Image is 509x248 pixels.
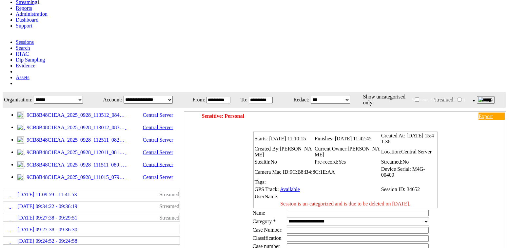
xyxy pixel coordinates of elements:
span: Central Server [127,150,177,155]
span: UserName: [255,194,279,199]
span: [DATE] 09:27:38 - 09:36:30 [17,227,77,233]
a: Administration [16,11,48,17]
a: 9CB8B48C1EAA_2025_0928_111015_079.MP4 Central Server [17,174,177,180]
span: No [270,159,277,165]
span: Show uncategorised only: [363,94,405,105]
span: Central Server [127,174,177,180]
span: Central Server [127,112,177,118]
a: Reports [16,5,32,11]
span: Streamed [160,204,179,209]
img: video24_pre.svg [17,112,24,119]
label: Name [253,210,265,216]
a: RTAC [16,51,29,57]
td: Current Owner: [314,146,380,158]
span: [DATE] 11:42:45 [335,136,372,141]
span: Classification [253,235,282,241]
span: [DATE] 09:34:22 - 09:36:19 [17,204,77,209]
span: Yes [338,159,346,165]
td: Camera Mac ID: [254,166,380,178]
span: Finishes: [315,136,334,141]
img: video24_pre.svg [17,136,24,144]
span: M4G-00409 [381,166,425,178]
span: 139 [485,97,493,103]
span: Central Server [127,162,177,168]
td: Location: [381,146,437,158]
img: video24_pre.svg [17,174,24,181]
span: Central Server [127,125,177,130]
span: 9CB8B48C1EAA_2025_0928_113012_083.MP4 [25,125,125,131]
td: Stealth: [254,159,314,165]
span: 9C:B8:B4:8C:1E:AA [290,169,335,175]
a: [DATE] 11:09:59 - 11:41:53 [4,190,179,198]
span: Created At: [381,133,405,138]
span: Session ID: [381,186,405,192]
td: Account: [97,93,123,107]
a: Assets [16,75,29,80]
td: Sensitive: Personal [202,112,461,120]
a: [DATE] 09:27:38 - 09:36:30 [4,225,179,233]
span: 9CB8B48C1EAA_2025_0928_111015_079.MP4 [25,174,125,180]
a: Dashboard [16,17,38,23]
img: video24_pre.svg [17,124,24,131]
img: bell25.png [478,97,483,102]
span: [DATE] 15:41:36 [381,133,434,144]
span: 9CB8B48C1EAA_2025_0928_112011_081.MP4 [25,150,125,155]
td: From: [188,93,206,107]
a: [DATE] 09:24:52 - 09:24:58 [4,237,179,244]
span: GPS Track: [255,186,279,192]
a: Dip Sampling [16,57,45,62]
span: Welcome, Aqil (Administrator) [412,97,465,102]
span: [PERSON_NAME] [255,146,312,157]
span: [DATE] 09:24:52 - 09:24:58 [17,238,77,244]
span: Streamed [160,215,179,221]
td: Organisation: [3,93,33,107]
a: Available [280,186,300,192]
img: video24_pre.svg [17,161,24,168]
span: [DATE] 11:09:59 - 11:41:53 [17,192,77,198]
span: Streamed [160,192,179,198]
a: 9CB8B48C1EAA_2025_0928_112011_081.MP4 Central Server [17,149,177,155]
td: Streamed: [381,159,437,165]
img: video24_pre.svg [17,149,24,156]
a: 9CB8B48C1EAA_2025_0928_111511_080.MP4 Central Server [17,162,177,167]
a: [DATE] 09:27:38 - 09:29:51 [4,214,179,221]
span: Starts: [255,136,268,141]
span: 34652 [407,186,420,192]
span: Case Number: [253,227,283,233]
td: Pre-record: [314,159,380,165]
a: Evidence [16,63,35,68]
span: Device Serial: [381,166,411,172]
span: [DATE] 11:10:15 [269,136,306,141]
span: [DATE] 09:27:38 - 09:29:51 [17,215,77,221]
label: Category * [253,219,276,224]
a: 9CB8B48C1EAA_2025_0928_113012_083.MP4 Central Server [17,124,177,130]
span: No [402,159,409,165]
span: Central Server [127,137,177,143]
span: 9CB8B48C1EAA_2025_0928_112511_082.MP4 [25,137,125,143]
a: [DATE] 09:34:22 - 09:36:19 [4,202,179,209]
a: Support [16,23,32,28]
span: 9CB8B48C1EAA_2025_0928_111511_080.MP4 [25,162,125,168]
td: Created By: [254,146,314,158]
span: Central Server [401,149,432,154]
a: Search [16,45,30,51]
span: Tags: [255,179,266,185]
a: 9CB8B48C1EAA_2025_0928_113512_084.MP4 Central Server [17,112,177,117]
a: Export [479,113,505,120]
a: Sessions [16,39,34,45]
span: Session is un-categorized and is due to be deleted on [DATE]. [280,201,410,206]
span: [PERSON_NAME] [315,146,380,157]
td: To: [238,93,247,107]
td: Redact: [280,93,310,107]
a: 9CB8B48C1EAA_2025_0928_112511_082.MP4 Central Server [17,137,177,142]
span: 9CB8B48C1EAA_2025_0928_113512_084.MP4 [25,112,125,118]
